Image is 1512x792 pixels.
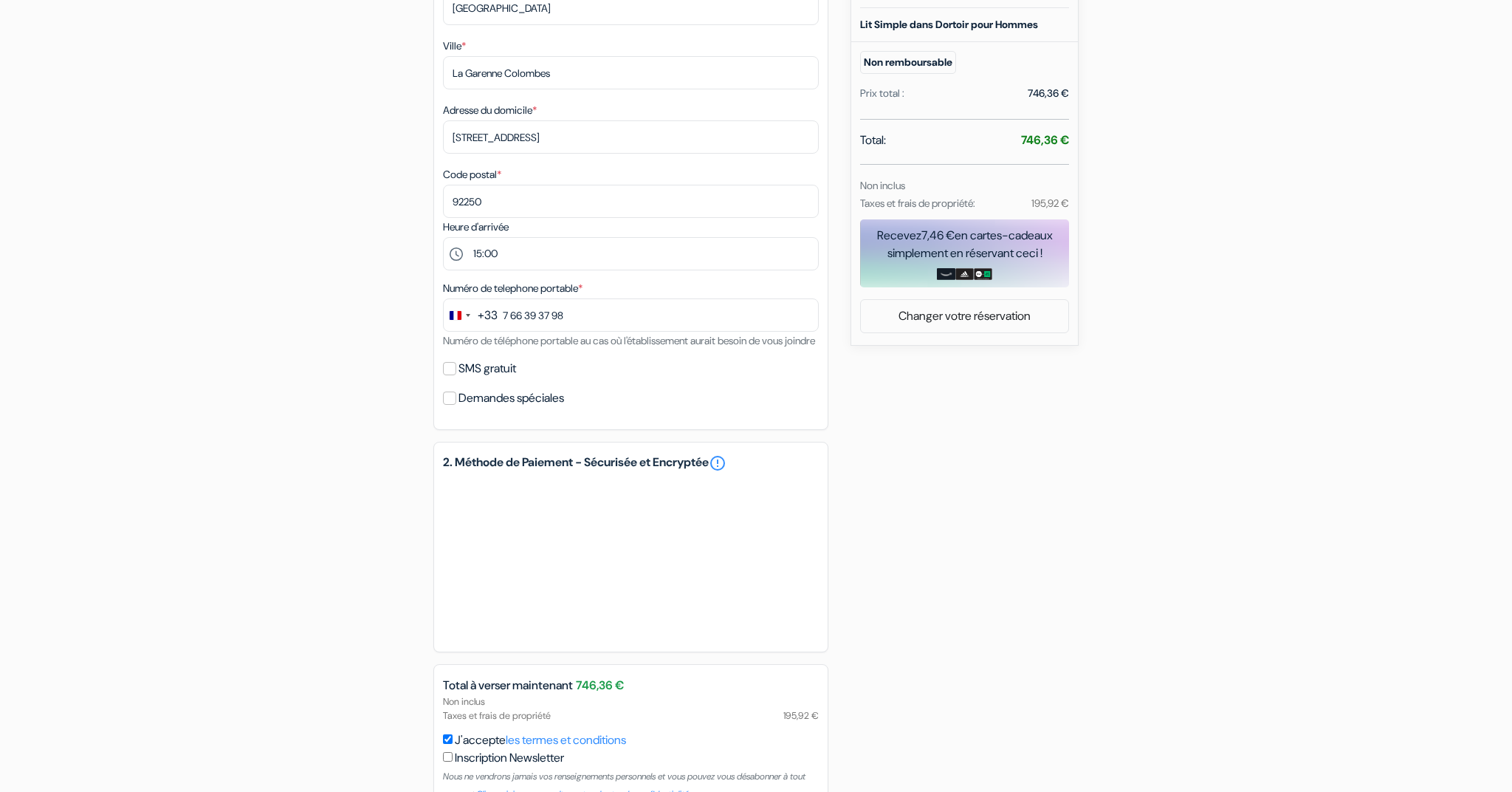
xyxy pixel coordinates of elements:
small: Non remboursable [860,51,956,74]
a: error_outline [709,454,726,472]
img: amazon-card-no-text.png [937,268,955,280]
input: 6 12 34 56 78 [443,298,819,332]
a: Changer votre réservation [861,302,1068,330]
label: Inscription Newsletter [455,749,564,767]
div: Non inclus Taxes et frais de propriété [434,694,828,723]
small: Taxes et frais de propriété: [860,197,975,210]
small: Non inclus [860,179,905,192]
small: Numéro de téléphone portable au cas où l'établissement aurait besoin de vous joindre [443,334,815,347]
span: 195,92 € [783,709,819,723]
iframe: Cadre de saisie sécurisé pour le paiement [440,475,822,643]
label: Adresse du domicile [443,103,537,118]
a: les termes et conditions [506,732,626,748]
img: adidas-card.png [955,268,974,280]
label: SMS gratuit [458,358,516,379]
div: Recevez en cartes-cadeaux simplement en réservant ceci ! [860,227,1069,262]
div: +33 [478,307,498,324]
label: Ville [443,38,466,54]
span: Total à verser maintenant [443,677,573,694]
strong: 746,36 € [1021,132,1069,148]
label: J'accepte [455,731,626,749]
span: Total: [860,132,886,149]
b: Lit Simple dans Dortoir pour Hommes [860,18,1038,31]
label: Numéro de telephone portable [443,281,583,296]
h5: 2. Méthode de Paiement - Sécurisée et Encryptée [443,454,819,472]
span: 746,36 € [576,677,624,694]
div: Prix total : [860,86,904,101]
small: 195,92 € [1031,197,1069,210]
img: uber-uber-eats-card.png [974,268,992,280]
label: Code postal [443,167,501,182]
div: 746,36 € [1028,86,1069,101]
span: 7,46 € [921,228,955,243]
label: Heure d'arrivée [443,219,509,235]
label: Demandes spéciales [458,388,564,409]
button: Change country, selected France (+33) [444,299,498,331]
